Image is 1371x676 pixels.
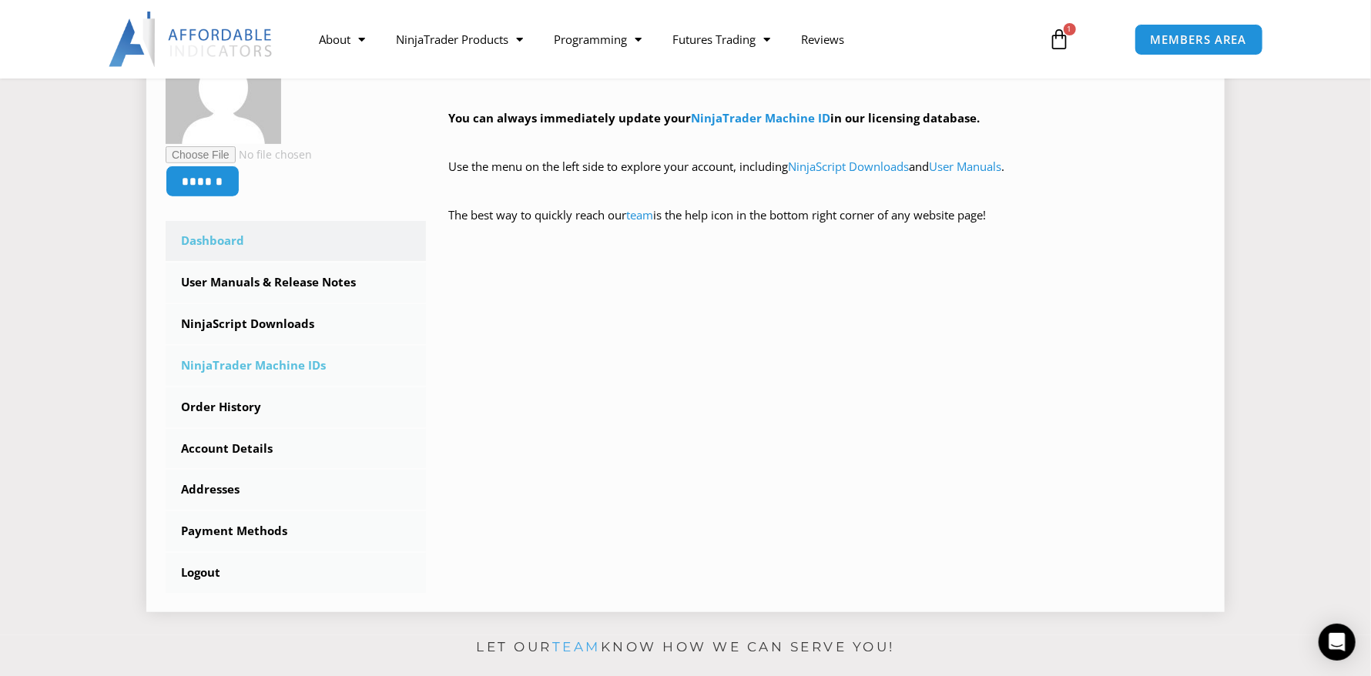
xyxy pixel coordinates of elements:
[789,159,910,174] a: NinjaScript Downloads
[166,429,426,469] a: Account Details
[449,205,1206,248] p: The best way to quickly reach our is the help icon in the bottom right corner of any website page!
[166,470,426,510] a: Addresses
[627,207,654,223] a: team
[1151,34,1247,45] span: MEMBERS AREA
[166,28,281,144] img: 2008be395ea0521b86f1f156b4e12efc33dc220f2dac0610f65c790bac2f017b
[146,635,1225,660] p: Let our know how we can serve you!
[166,511,426,551] a: Payment Methods
[166,221,426,593] nav: Account pages
[786,22,860,57] a: Reviews
[303,22,1031,57] nav: Menu
[166,304,426,344] a: NinjaScript Downloads
[109,12,274,67] img: LogoAI | Affordable Indicators – NinjaTrader
[657,22,786,57] a: Futures Trading
[380,22,538,57] a: NinjaTrader Products
[1026,17,1094,62] a: 1
[1064,23,1076,35] span: 1
[538,22,657,57] a: Programming
[303,22,380,57] a: About
[166,346,426,386] a: NinjaTrader Machine IDs
[166,263,426,303] a: User Manuals & Release Notes
[166,221,426,261] a: Dashboard
[166,553,426,593] a: Logout
[692,110,831,125] a: NinjaTrader Machine ID
[1135,24,1263,55] a: MEMBERS AREA
[449,156,1206,199] p: Use the menu on the left side to explore your account, including and .
[166,387,426,427] a: Order History
[449,35,1206,248] div: Hey ! Welcome to the Members Area. Thank you for being a valuable customer!
[552,639,601,654] a: team
[449,110,980,125] strong: You can always immediately update your in our licensing database.
[930,159,1002,174] a: User Manuals
[1319,624,1356,661] div: Open Intercom Messenger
